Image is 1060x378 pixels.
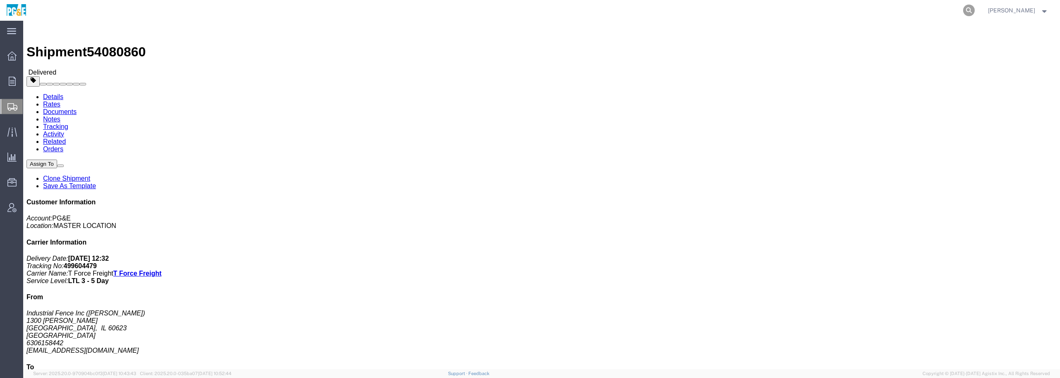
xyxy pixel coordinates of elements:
[23,21,1060,369] iframe: FS Legacy Container
[103,371,136,376] span: [DATE] 10:43:43
[468,371,489,376] a: Feedback
[923,370,1050,377] span: Copyright © [DATE]-[DATE] Agistix Inc., All Rights Reserved
[33,371,136,376] span: Server: 2025.20.0-970904bc0f3
[448,371,469,376] a: Support
[988,6,1035,15] span: Wendy Hetrick
[198,371,231,376] span: [DATE] 10:52:44
[140,371,231,376] span: Client: 2025.20.0-035ba07
[6,4,27,17] img: logo
[988,5,1049,15] button: [PERSON_NAME]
